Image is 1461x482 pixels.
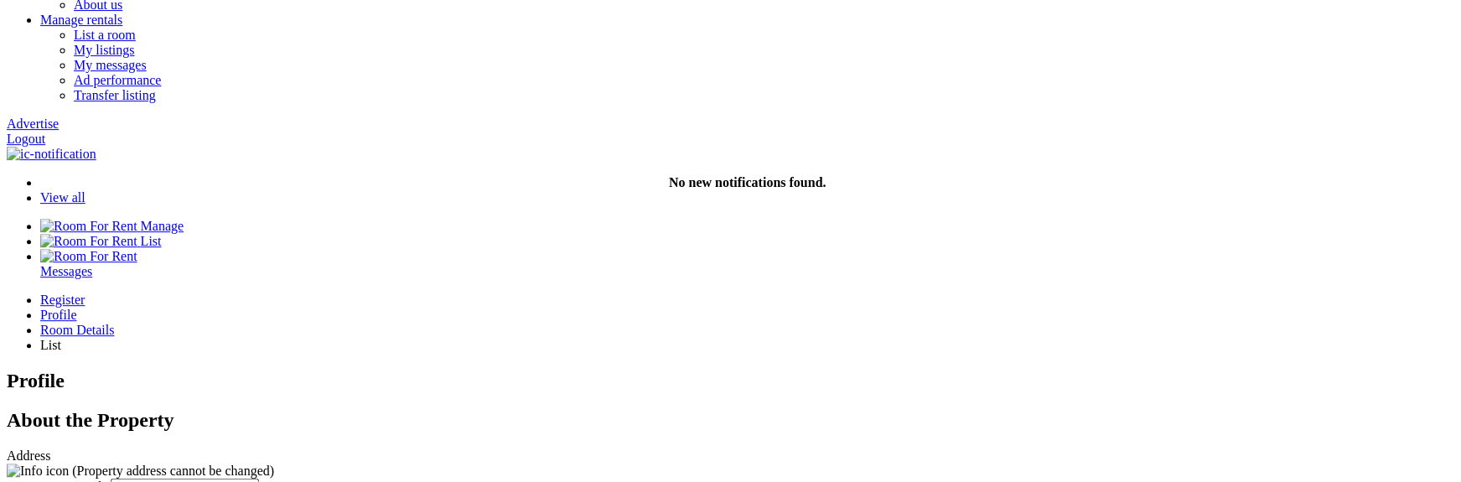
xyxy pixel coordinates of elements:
span: Room Details [40,323,114,337]
a: View all [40,190,85,205]
a: Transfer listing [74,88,156,102]
a: Ad performance [74,73,161,87]
h2: About the Property [7,409,1454,432]
a: Room For Rent Messages [40,249,1454,278]
a: Advertise [7,117,59,131]
a: Manage rentals [40,13,122,27]
span: List [141,234,162,248]
img: ic-notification [7,147,96,162]
a: List [40,234,161,248]
h1: Profile [7,370,1454,392]
a: Room Details [40,323,1454,338]
a: List a room [74,28,136,42]
img: Info icon [7,464,69,479]
span: Manage [141,219,184,233]
a: My messages [74,58,147,72]
a: My listings [74,43,134,57]
a: Register [40,293,1454,308]
img: Room For Rent [40,234,137,249]
label: Address [7,448,50,463]
span: Messages [40,264,92,278]
img: Room For Rent [40,249,137,264]
span: Profile [40,308,77,322]
span: Register [40,293,85,307]
a: Profile [40,308,1454,323]
strong: No new notifications found. [669,175,826,189]
span: (Property address cannot be changed) [72,464,274,478]
span: List [40,338,61,352]
img: Room For Rent [40,219,137,234]
a: Logout [7,132,45,146]
a: Manage [40,219,184,233]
